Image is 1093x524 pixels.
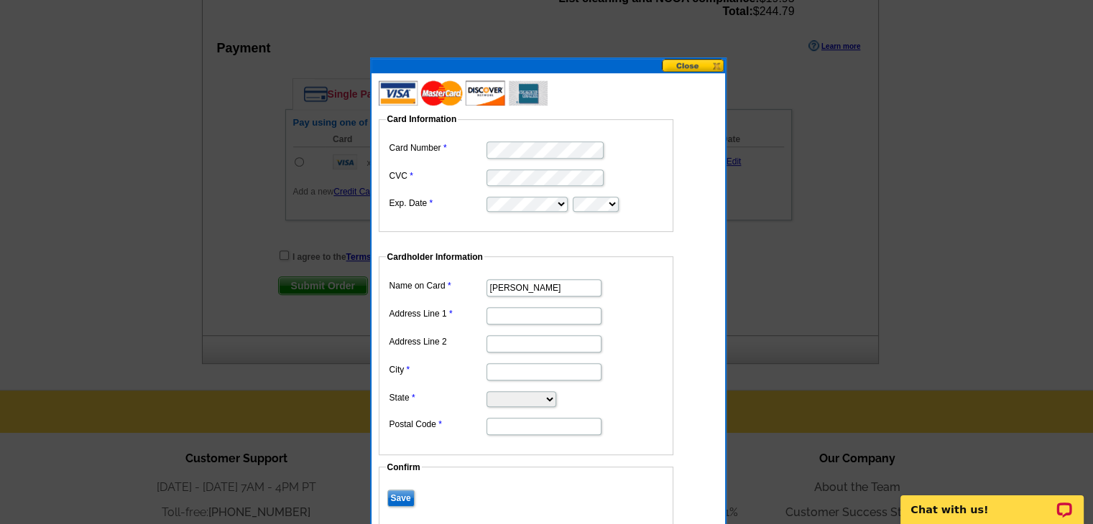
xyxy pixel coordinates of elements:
[389,418,485,431] label: Postal Code
[387,490,415,507] input: Save
[386,113,458,126] legend: Card Information
[389,197,485,210] label: Exp. Date
[389,363,485,376] label: City
[389,391,485,404] label: State
[891,479,1093,524] iframe: LiveChat chat widget
[386,251,484,263] legend: Cardholder Information
[389,169,485,182] label: CVC
[389,141,485,154] label: Card Number
[379,80,548,106] img: acceptedCards.gif
[389,307,485,320] label: Address Line 1
[386,461,422,474] legend: Confirm
[389,335,485,348] label: Address Line 2
[389,279,485,292] label: Name on Card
